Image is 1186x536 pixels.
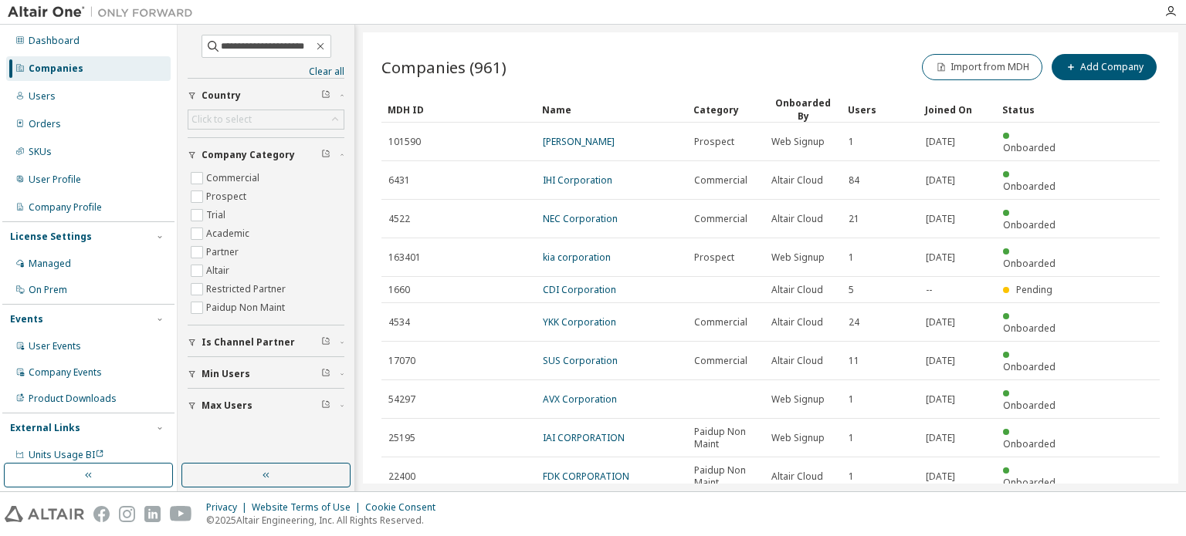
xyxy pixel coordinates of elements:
span: 4534 [388,316,410,329]
span: 1 [849,470,854,483]
span: Pending [1016,283,1052,296]
button: Import from MDH [922,54,1042,80]
label: Trial [206,206,229,224]
div: Joined On [925,97,990,122]
span: [DATE] [926,393,955,406]
span: 1 [849,393,854,406]
label: Academic [206,224,252,243]
div: User Events [29,340,81,352]
div: Status [1002,97,1067,122]
a: SUS Corporation [543,354,618,367]
div: Managed [29,258,71,270]
span: Altair Cloud [771,316,823,329]
span: 5 [849,284,854,296]
span: 17070 [388,355,415,367]
div: Click to select [191,113,252,126]
div: Users [29,90,56,103]
p: © 2025 Altair Engineering, Inc. All Rights Reserved. [206,514,445,527]
span: Onboarded [1003,141,1056,154]
label: Paidup Non Maint [206,298,288,317]
span: Onboarded [1003,399,1056,412]
span: [DATE] [926,251,955,264]
div: Companies [29,62,83,75]
span: 163401 [388,251,421,264]
div: Dashboard [29,35,80,47]
span: Altair Cloud [771,174,823,187]
img: facebook.svg [93,506,110,522]
span: 24 [849,316,859,329]
span: 84 [849,174,859,187]
span: 6431 [388,174,410,187]
span: Onboarded [1003,476,1056,489]
div: Product Downloads [29,393,117,405]
a: Clear all [188,66,344,78]
span: Onboarded [1003,218,1056,231]
span: [DATE] [926,213,955,225]
span: 22400 [388,470,415,483]
span: Min Users [202,368,250,380]
span: 1 [849,136,854,148]
img: Altair One [8,5,201,20]
button: Country [188,79,344,113]
span: 54297 [388,393,415,406]
span: 11 [849,355,859,367]
span: Web Signup [771,251,825,264]
div: External Links [10,422,80,434]
span: [DATE] [926,136,955,148]
span: Clear filter [321,368,330,380]
img: youtube.svg [170,506,192,522]
img: linkedin.svg [144,506,161,522]
label: Commercial [206,169,263,187]
span: Onboarded [1003,360,1056,373]
a: NEC Corporation [543,212,618,225]
span: [DATE] [926,174,955,187]
div: Privacy [206,501,252,514]
div: User Profile [29,174,81,186]
span: Max Users [202,399,252,412]
a: CDI Corporation [543,283,616,296]
span: Commercial [694,316,747,329]
span: Paidup Non Maint [694,464,757,489]
div: Company Events [29,366,102,379]
span: Onboarded [1003,257,1056,270]
a: YKK Corporation [543,315,616,329]
div: Orders [29,118,61,130]
span: Altair Cloud [771,470,823,483]
div: Website Terms of Use [252,501,365,514]
div: Cookie Consent [365,501,445,514]
img: instagram.svg [119,506,135,522]
div: Users [848,97,913,122]
span: Altair Cloud [771,355,823,367]
button: Min Users [188,357,344,391]
span: Units Usage BI [29,448,104,461]
span: Company Category [202,149,295,161]
span: Clear filter [321,399,330,412]
span: Commercial [694,355,747,367]
span: Web Signup [771,393,825,406]
span: Onboarded [1003,322,1056,335]
span: 1 [849,251,854,264]
div: On Prem [29,284,67,296]
span: [DATE] [926,316,955,329]
span: Onboarded [1003,437,1056,450]
span: [DATE] [926,470,955,483]
span: Onboarded [1003,180,1056,193]
button: Company Category [188,138,344,172]
span: 25195 [388,432,415,444]
span: Companies (961) [381,56,507,78]
span: Altair Cloud [771,213,823,225]
label: Restricted Partner [206,280,289,298]
span: Prospect [694,136,734,148]
a: [PERSON_NAME] [543,135,615,148]
span: 101590 [388,136,421,148]
a: FDK CORPORATION [543,470,629,483]
a: IHI Corporation [543,174,612,187]
span: Web Signup [771,432,825,444]
span: Is Channel Partner [202,336,295,349]
span: Web Signup [771,136,825,148]
span: Commercial [694,174,747,187]
div: License Settings [10,231,92,243]
label: Prospect [206,187,249,206]
span: -- [926,284,932,296]
span: Clear filter [321,89,330,102]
